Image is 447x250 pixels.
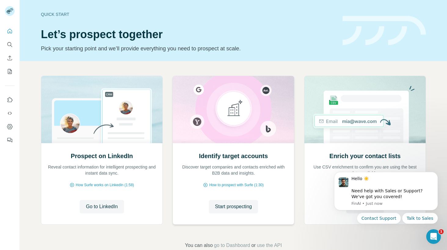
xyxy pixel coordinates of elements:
[41,28,335,41] h1: Let’s prospect together
[209,182,263,188] span: How to prospect with Surfe (1:30)
[5,94,15,105] button: Use Surfe on LinkedIn
[426,229,441,244] iframe: Intercom live chat
[257,242,282,249] button: use the API
[5,135,15,146] button: Feedback
[304,76,426,143] img: Enrich your contact lists
[343,16,426,45] img: banner
[329,152,401,160] h2: Enrich your contact lists
[86,203,118,210] span: Go to LinkedIn
[5,26,15,37] button: Quick start
[439,229,444,234] span: 1
[251,242,256,249] span: or
[5,53,15,63] button: Enrich CSV
[5,39,15,50] button: Search
[41,11,335,17] div: Quick start
[199,152,268,160] h2: Identify target accounts
[209,200,258,213] button: Start prospecting
[179,164,288,176] p: Discover target companies and contacts enriched with B2B data and insights.
[185,242,213,249] span: You can also
[5,108,15,119] button: Use Surfe API
[71,152,133,160] h2: Prospect on LinkedIn
[41,76,163,143] img: Prospect on LinkedIn
[41,44,335,53] p: Pick your starting point and we’ll provide everything you need to prospect at scale.
[47,164,156,176] p: Reveal contact information for intelligent prospecting and instant data sync.
[311,164,420,176] p: Use CSV enrichment to confirm you are using the best data available.
[5,66,15,77] button: My lists
[173,76,294,143] img: Identify target accounts
[325,164,447,247] iframe: Intercom notifications message
[214,242,250,249] button: go to Dashboard
[5,121,15,132] button: Dashboard
[76,182,134,188] span: How Surfe works on LinkedIn (1:58)
[80,200,124,213] button: Go to LinkedIn
[215,203,252,210] span: Start prospecting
